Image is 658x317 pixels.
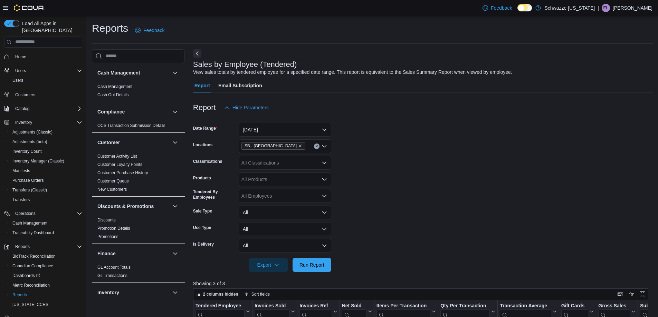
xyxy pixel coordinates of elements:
h3: Inventory [97,289,119,296]
a: Customers [12,91,38,99]
button: [US_STATE] CCRS [7,300,85,309]
span: Manifests [12,168,30,174]
div: Invoices Sold [255,303,289,309]
button: Customers [1,89,85,99]
a: Reports [10,291,30,299]
span: Customer Purchase History [97,170,148,176]
a: Cash Management [10,219,50,227]
span: Promotions [97,234,118,239]
button: Open list of options [322,143,327,149]
div: View sales totals by tendered employee for a specified date range. This report is equivalent to t... [193,69,512,76]
a: Inventory Count [10,147,45,156]
button: Open list of options [322,193,327,199]
span: Reports [12,292,27,298]
button: Inventory [12,118,35,127]
button: Reports [12,242,32,251]
div: Discounts & Promotions [92,216,185,244]
a: OCS Transaction Submission Details [97,123,165,128]
h3: Sales by Employee (Tendered) [193,60,297,69]
span: Operations [12,209,82,218]
span: Report [194,79,210,92]
span: Cash Management [10,219,82,227]
span: [US_STATE] CCRS [12,302,48,307]
span: Canadian Compliance [12,263,53,269]
span: Adjustments (Classic) [10,128,82,136]
button: Inventory [1,118,85,127]
p: Showing 3 of 3 [193,280,653,287]
a: Manifests [10,167,33,175]
span: Sort fields [251,291,270,297]
button: Inventory Manager (Classic) [7,156,85,166]
button: Users [12,67,29,75]
button: Discounts & Promotions [97,203,170,210]
a: Transfers [10,196,32,204]
button: Customer [97,139,170,146]
span: SB - [GEOGRAPHIC_DATA] [245,142,297,149]
button: Metrc Reconciliation [7,280,85,290]
button: Operations [1,209,85,218]
div: Gift Cards [561,303,588,309]
label: Locations [193,142,213,148]
button: Compliance [171,108,179,116]
button: Finance [171,249,179,258]
label: Products [193,175,211,181]
button: All [239,222,331,236]
input: Dark Mode [517,4,532,11]
a: Metrc Reconciliation [10,281,53,289]
div: Cash Management [92,82,185,102]
button: Sort fields [242,290,273,298]
label: Is Delivery [193,241,214,247]
div: Tendered Employee [196,303,245,309]
span: Operations [15,211,36,216]
div: Invoices Ref [299,303,332,309]
span: Users [12,67,82,75]
button: Remove SB - Boulder from selection in this group [298,144,302,148]
a: Promotion Details [97,226,130,231]
a: Canadian Compliance [10,262,56,270]
button: Cash Management [97,69,170,76]
a: Users [10,76,26,85]
h3: Discounts & Promotions [97,203,154,210]
div: Compliance [92,121,185,132]
span: Transfers [12,197,30,202]
span: Purchase Orders [12,178,44,183]
a: Discounts [97,218,116,222]
span: Dashboards [12,273,40,278]
button: Adjustments (beta) [7,137,85,147]
span: BioTrack Reconciliation [12,254,56,259]
span: Load All Apps in [GEOGRAPHIC_DATA] [19,20,82,34]
button: Inventory Count [7,147,85,156]
span: Cash Management [97,84,132,89]
button: Transfers [7,195,85,205]
a: GL Transactions [97,273,127,278]
span: Reports [15,244,30,249]
div: Emily Lostroh [602,4,610,12]
p: | [598,4,599,12]
span: Catalog [12,105,82,113]
span: Export [253,258,284,272]
label: Classifications [193,159,222,164]
span: Inventory Manager (Classic) [12,158,64,164]
button: All [239,206,331,219]
h3: Finance [97,250,116,257]
button: 2 columns hidden [193,290,241,298]
span: SB - Boulder [241,142,305,150]
div: Gross Sales [598,303,630,309]
span: Inventory Count [10,147,82,156]
button: Traceabilty Dashboard [7,228,85,238]
button: Reports [7,290,85,300]
button: Enter fullscreen [638,290,647,298]
span: New Customers [97,187,127,192]
div: Finance [92,263,185,283]
span: Feedback [491,4,512,11]
span: Email Subscription [218,79,262,92]
a: Promotions [97,234,118,239]
span: Users [12,78,23,83]
button: Canadian Compliance [7,261,85,271]
a: Purchase Orders [10,176,47,185]
a: Customer Loyalty Points [97,162,142,167]
button: Catalog [12,105,32,113]
span: Users [10,76,82,85]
